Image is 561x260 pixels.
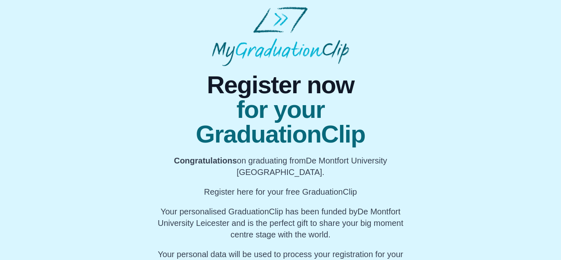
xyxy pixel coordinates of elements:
[150,186,411,198] p: Register here for your free GraduationClip
[212,7,349,66] img: MyGraduationClip
[150,155,411,178] p: on graduating from De Montfort University [GEOGRAPHIC_DATA].
[150,206,411,240] p: Your personalised GraduationClip has been funded by De Montfort University Leicester and is the p...
[150,97,411,147] span: for your GraduationClip
[150,73,411,97] span: Register now
[174,156,237,165] b: Congratulations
